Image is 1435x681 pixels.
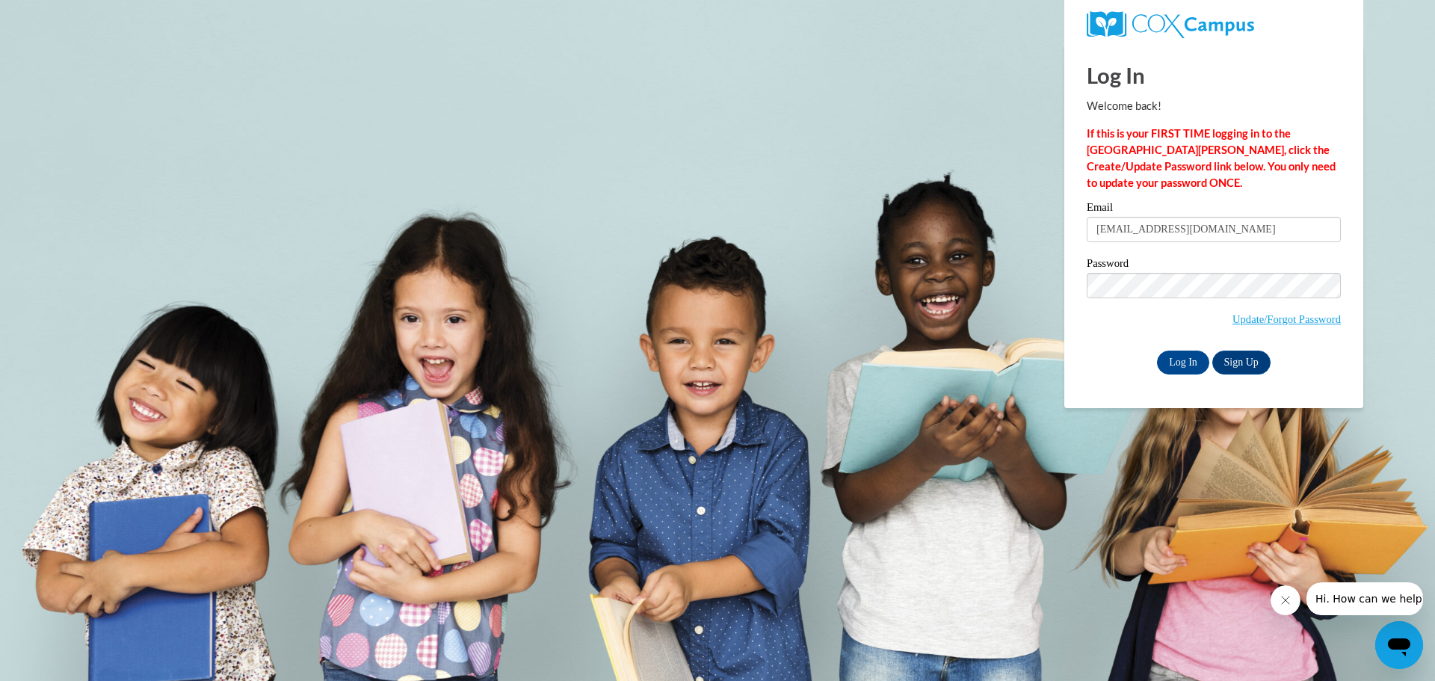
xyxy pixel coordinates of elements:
iframe: Close message [1271,585,1300,615]
a: COX Campus [1087,11,1341,38]
iframe: Message from company [1306,582,1423,615]
img: COX Campus [1087,11,1254,38]
label: Email [1087,202,1341,217]
label: Password [1087,258,1341,273]
span: Hi. How can we help? [9,10,121,22]
input: Log In [1157,351,1209,375]
p: Welcome back! [1087,98,1341,114]
strong: If this is your FIRST TIME logging in to the [GEOGRAPHIC_DATA][PERSON_NAME], click the Create/Upd... [1087,127,1336,189]
h1: Log In [1087,60,1341,90]
a: Sign Up [1212,351,1271,375]
a: Update/Forgot Password [1232,313,1341,325]
iframe: Button to launch messaging window [1375,621,1423,669]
